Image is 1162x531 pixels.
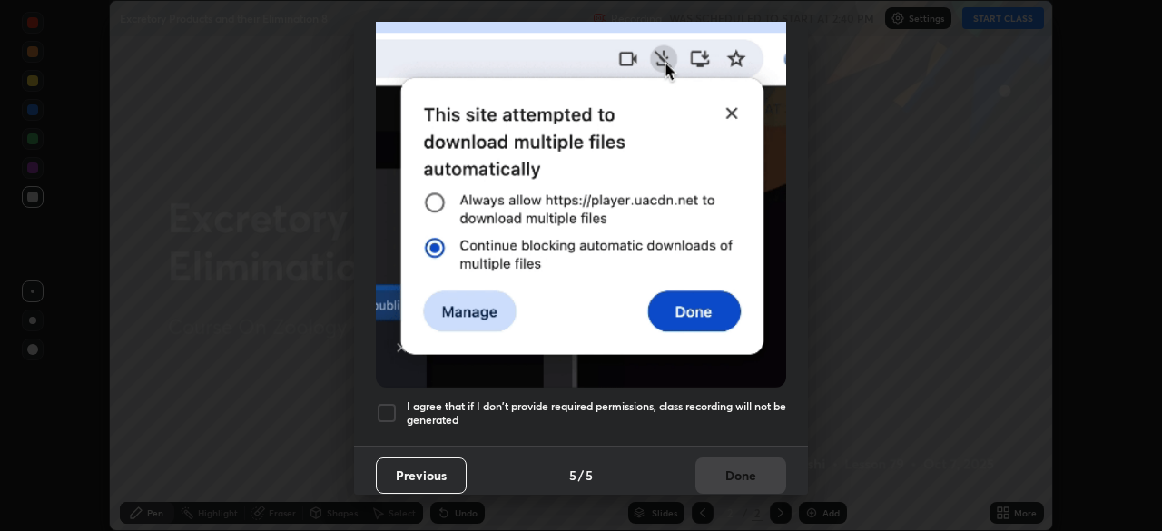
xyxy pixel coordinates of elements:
h4: 5 [586,466,593,485]
h5: I agree that if I don't provide required permissions, class recording will not be generated [407,399,786,428]
h4: / [578,466,584,485]
button: Previous [376,457,467,494]
h4: 5 [569,466,576,485]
